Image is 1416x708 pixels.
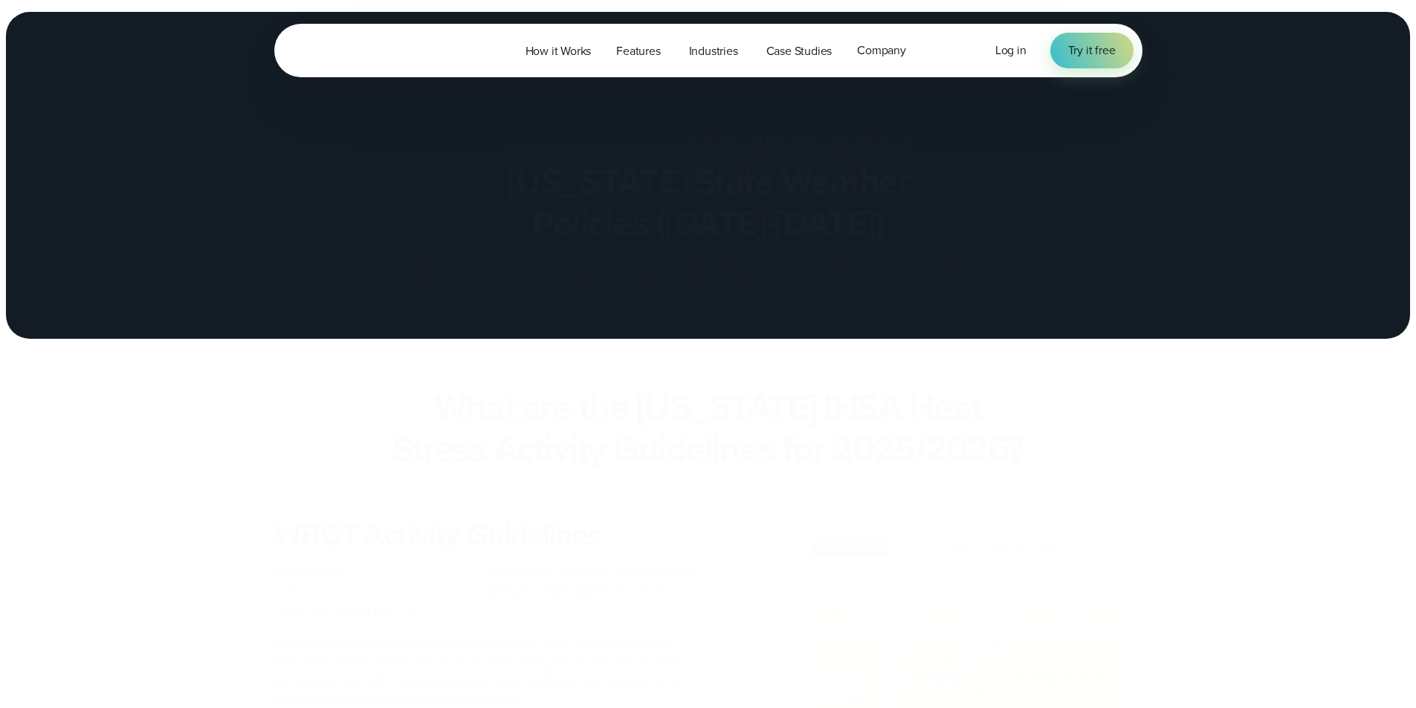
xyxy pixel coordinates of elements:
[766,42,833,60] span: Case Studies
[689,42,738,60] span: Industries
[1068,42,1116,59] span: Try it free
[513,36,604,66] a: How it Works
[754,36,845,66] a: Case Studies
[526,42,592,60] span: How it Works
[857,42,906,59] span: Company
[1050,33,1134,68] a: Try it free
[616,42,660,60] span: Features
[995,42,1027,59] a: Log in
